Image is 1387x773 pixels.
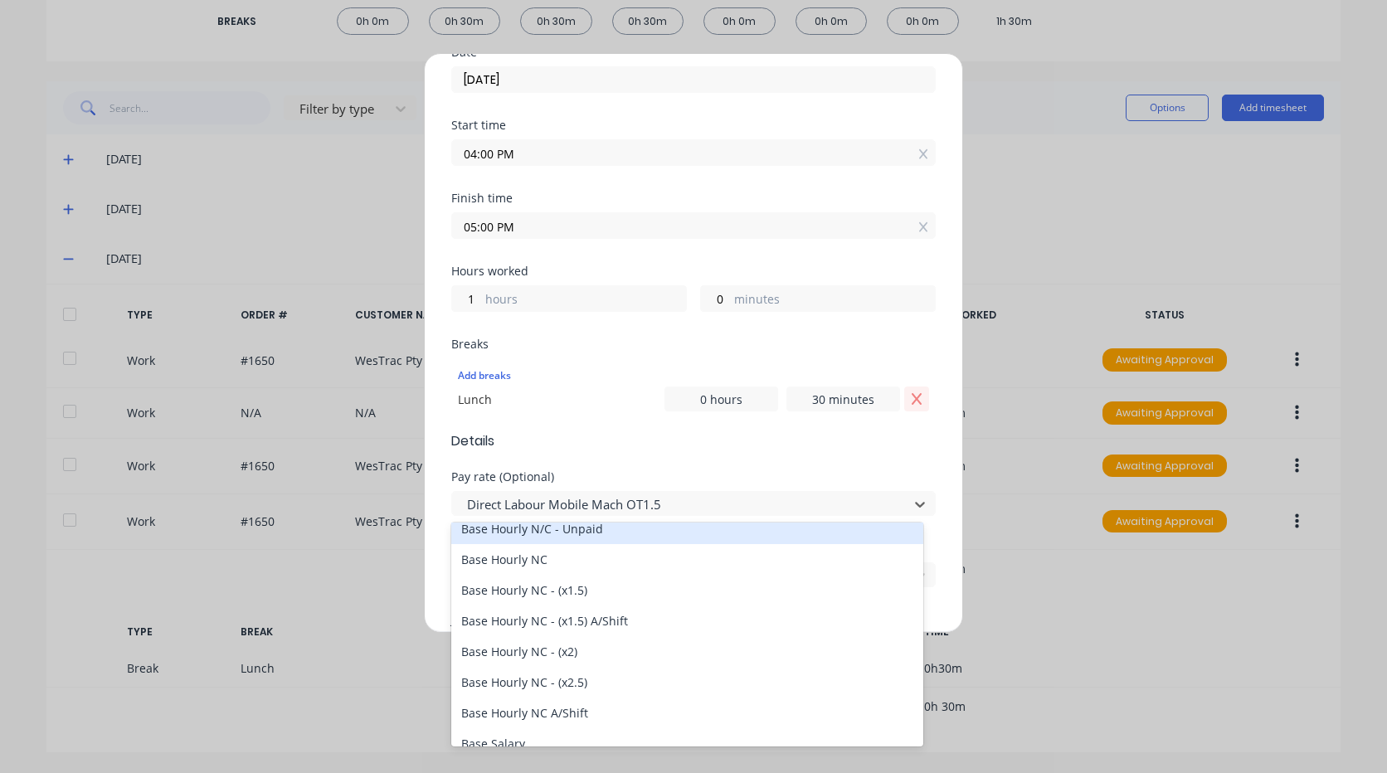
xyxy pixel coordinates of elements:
[701,286,730,311] input: 0
[458,365,929,386] div: Add breaks
[451,513,923,544] div: Base Hourly N/C - Unpaid
[451,636,923,667] div: Base Hourly NC - (x2)
[451,471,936,483] div: Pay rate (Optional)
[452,286,481,311] input: 0
[451,46,936,58] div: Date
[451,119,936,131] div: Start time
[664,386,778,411] input: 0
[451,265,936,277] div: Hours worked
[458,391,664,408] div: Lunch
[451,544,923,575] div: Base Hourly NC
[786,386,900,411] input: 0
[451,192,936,204] div: Finish time
[904,386,929,411] button: Remove Lunch
[451,667,923,698] div: Base Hourly NC - (x2.5)
[451,338,936,350] div: Breaks
[485,290,686,311] label: hours
[451,728,923,759] div: Base Salary
[451,431,936,451] span: Details
[451,575,923,605] div: Base Hourly NC - (x1.5)
[734,290,935,311] label: minutes
[451,698,923,728] div: Base Hourly NC A/Shift
[451,605,923,636] div: Base Hourly NC - (x1.5) A/Shift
